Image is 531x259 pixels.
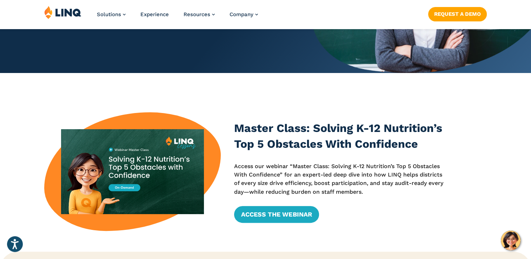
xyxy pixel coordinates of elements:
a: Access the Webinar [234,206,319,223]
p: Access our webinar “Master Class: Solving K-12 Nutrition’s Top 5 Obstacles With Confidence” for a... [234,162,449,196]
button: Hello, have a question? Let’s chat. [501,231,520,250]
a: Solutions [97,11,126,18]
h3: Master Class: Solving K-12 Nutrition’s Top 5 Obstacles With Confidence [234,120,449,152]
img: LINQ | K‑12 Software [44,6,81,19]
span: Company [230,11,253,18]
nav: Primary Navigation [97,6,258,29]
a: Request a Demo [428,7,487,21]
span: Solutions [97,11,121,18]
span: Resources [184,11,210,18]
a: Company [230,11,258,18]
nav: Button Navigation [428,6,487,21]
a: Experience [140,11,169,18]
a: Resources [184,11,215,18]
